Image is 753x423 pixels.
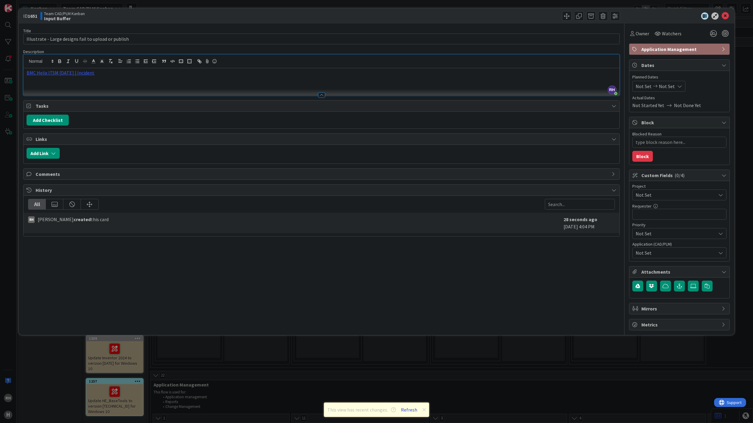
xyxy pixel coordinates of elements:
span: Not Started Yet [632,102,664,109]
span: Metrics [641,321,719,328]
label: Requester [632,203,652,209]
span: Not Set [659,83,675,90]
input: Search... [545,199,615,210]
span: Actual Dates [632,95,726,101]
div: Application (CAD/PLM) [632,242,726,246]
b: created [74,216,91,222]
span: Owner [636,30,649,37]
a: BMC Helix ITSM [DATE] | Incident [27,70,94,76]
span: Not Set [636,191,713,199]
span: Not Set [636,249,716,256]
span: Team CAD/PLM Kanban [44,11,85,16]
div: All [28,199,46,209]
span: Watchers [662,30,682,37]
b: Input Buffer [44,16,85,21]
div: Priority [632,223,726,227]
span: ID [23,12,37,20]
span: [PERSON_NAME] this card [38,216,109,223]
input: type card name here... [23,33,619,44]
div: Project [632,184,726,188]
span: Planned Dates [632,74,726,80]
button: Refresh [399,406,419,414]
label: Blocked Reason [632,131,662,137]
span: History [36,186,608,194]
div: RH [28,216,35,223]
label: Title [23,28,31,33]
span: This view has recent changes. [327,406,396,413]
b: 28 seconds ago [564,216,597,222]
span: Support [13,1,27,8]
span: Block [641,119,719,126]
span: Attachments [641,268,719,275]
button: Add Link [27,148,60,159]
span: ( 0/4 ) [675,172,685,178]
span: Comments [36,170,608,178]
button: Add Checklist [27,115,69,126]
span: Links [36,135,608,143]
span: RH [608,86,616,94]
span: Not Set [636,83,652,90]
span: Custom Fields [641,172,719,179]
span: Application Management [641,46,719,53]
div: [DATE] 4:04 PM [564,216,615,230]
span: Not Done Yet [674,102,701,109]
span: Not Set [636,229,713,238]
span: Dates [641,62,719,69]
span: Tasks [36,102,608,110]
button: Block [632,151,653,162]
span: Mirrors [641,305,719,312]
span: Description [23,49,44,54]
b: 1651 [28,13,37,19]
